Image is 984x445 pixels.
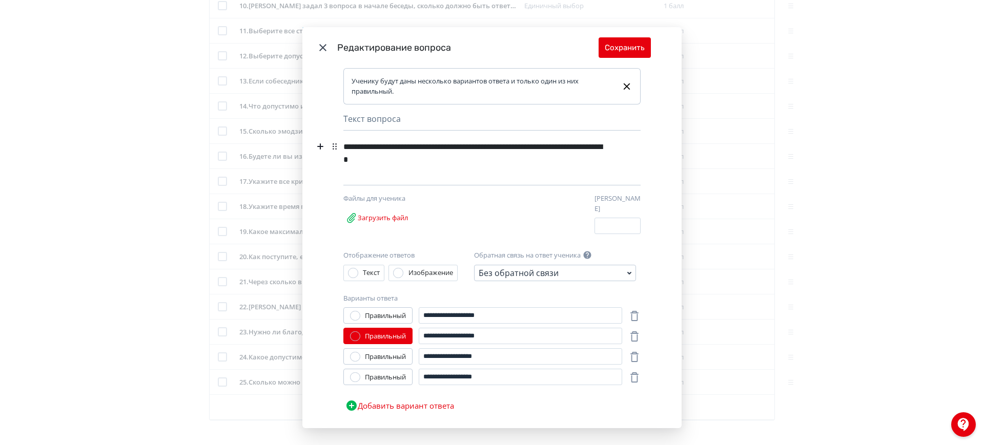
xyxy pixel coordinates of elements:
label: Обратная связь на ответ ученика [474,250,581,261]
div: Редактирование вопроса [337,41,599,55]
button: Сохранить [599,37,651,58]
div: Текст вопроса [343,113,641,131]
label: [PERSON_NAME] [594,194,641,214]
label: Варианты ответа [343,293,398,304]
div: Правильный [365,311,406,321]
div: Файлы для ученика [343,194,451,204]
button: Добавить вариант ответа [343,395,456,416]
label: Отображение ответов [343,250,415,261]
div: Текст [363,268,380,278]
div: Modal [302,27,682,428]
div: Ученику будут даны несколько вариантов ответа и только один из них правильный. [352,76,613,96]
div: Изображение [408,268,453,278]
div: Правильный [365,352,406,362]
div: Без обратной связи [479,267,559,279]
div: Правильный [365,331,406,342]
div: Правильный [365,372,406,383]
